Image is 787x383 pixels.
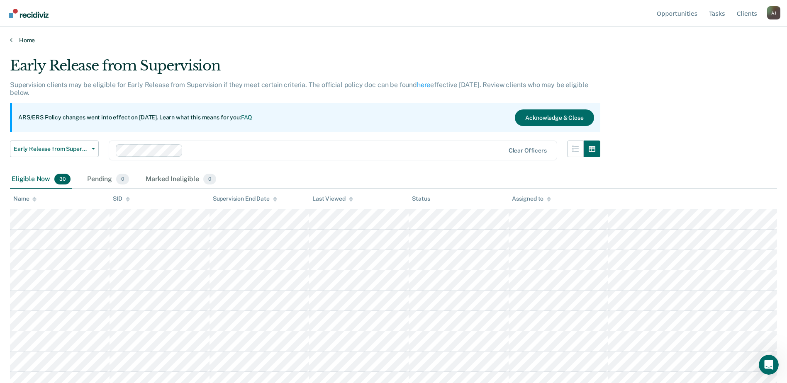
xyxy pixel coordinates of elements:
[10,141,99,157] button: Early Release from Supervision
[14,145,88,153] span: Early Release from Supervision
[10,57,600,81] div: Early Release from Supervision
[241,114,253,121] a: FAQ
[417,81,430,89] a: here
[412,195,430,202] div: Status
[9,9,49,18] img: Recidiviz
[512,195,551,202] div: Assigned to
[10,36,777,44] a: Home
[18,114,252,122] p: ARS/ERS Policy changes went into effect on [DATE]. Learn what this means for you:
[509,147,547,154] div: Clear officers
[10,81,588,97] p: Supervision clients may be eligible for Early Release from Supervision if they meet certain crite...
[767,6,780,19] button: Profile dropdown button
[116,174,129,184] span: 0
[113,195,130,202] div: SID
[144,170,218,189] div: Marked Ineligible0
[10,170,72,189] div: Eligible Now30
[515,109,594,126] button: Acknowledge & Close
[213,195,277,202] div: Supervision End Date
[767,6,780,19] div: A J
[759,355,779,375] iframe: Intercom live chat
[54,174,71,184] span: 30
[203,174,216,184] span: 0
[312,195,353,202] div: Last Viewed
[85,170,131,189] div: Pending0
[13,195,37,202] div: Name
